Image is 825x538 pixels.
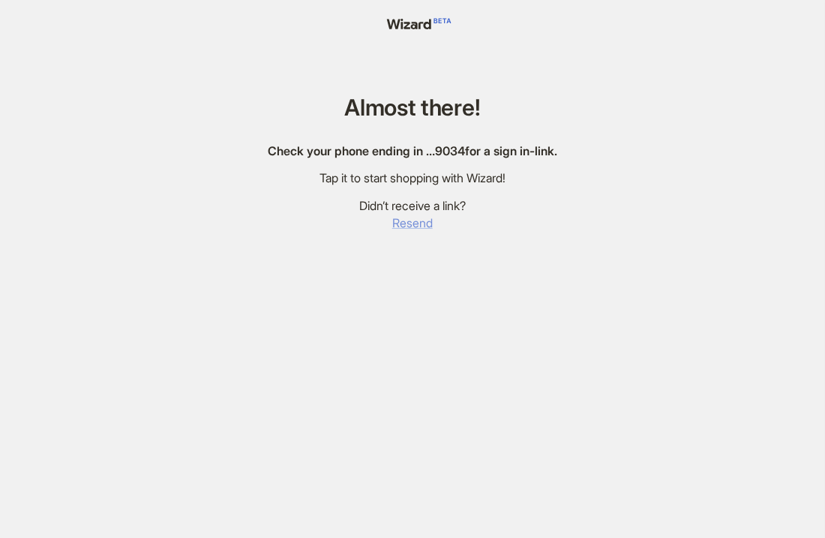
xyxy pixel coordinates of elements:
[391,214,433,232] button: Resend
[268,198,557,214] div: Didn’t receive a link?
[392,215,433,231] span: Resend
[268,95,557,120] h1: Almost there!
[268,170,557,186] div: Tap it to start shopping with Wizard!
[268,143,557,159] div: Check your phone ending in … 9034 for a sign in-link.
